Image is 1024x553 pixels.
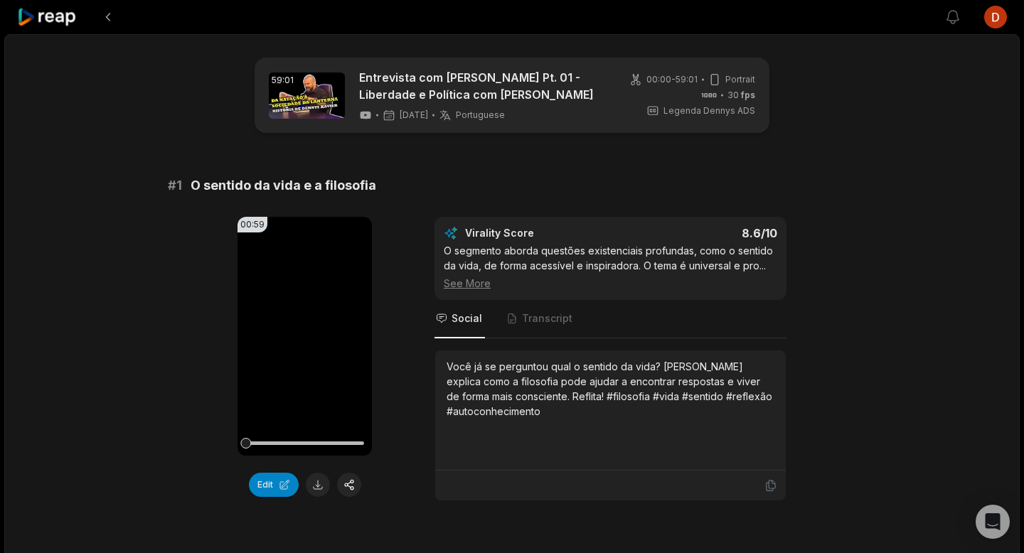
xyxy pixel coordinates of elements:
[725,73,755,86] span: Portrait
[238,217,372,456] video: Your browser does not support mp4 format.
[465,226,618,240] div: Virality Score
[646,73,698,86] span: 00:00 - 59:01
[444,276,777,291] div: See More
[444,243,777,291] div: O segmento aborda questões existenciais profundas, como o sentido da vida, de forma acessível e i...
[447,359,774,419] div: Você já se perguntou qual o sentido da vida? [PERSON_NAME] explica como a filosofia pode ajudar a...
[456,109,505,121] span: Portuguese
[452,311,482,326] span: Social
[191,176,376,195] span: O sentido da vida e a filosofia
[522,311,572,326] span: Transcript
[434,300,786,338] nav: Tabs
[249,473,299,497] button: Edit
[400,109,428,121] span: [DATE]
[663,104,755,117] span: Legenda Dennys ADS
[359,69,604,103] a: Entrevista com [PERSON_NAME] Pt. 01 - Liberdade e Política com [PERSON_NAME]
[741,90,755,100] span: fps
[168,176,182,195] span: # 1
[976,505,1010,539] div: Open Intercom Messenger
[727,89,755,102] span: 30
[625,226,778,240] div: 8.6 /10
